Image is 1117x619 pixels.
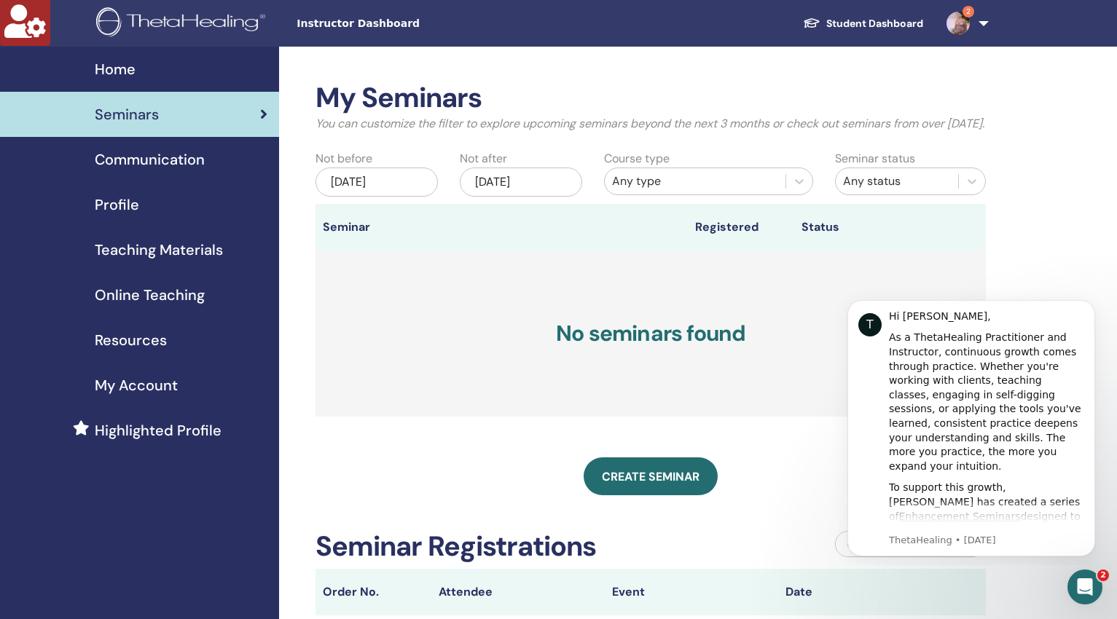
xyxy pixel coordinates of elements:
[431,569,605,615] th: Attendee
[1097,569,1109,581] span: 2
[460,167,582,197] div: [DATE]
[602,469,699,484] span: Create seminar
[315,115,986,133] p: You can customize the filter to explore upcoming seminars beyond the next 3 months or check out s...
[826,287,1117,565] iframe: Intercom notifications message
[584,457,718,495] a: Create seminar
[315,167,438,197] div: [DATE]
[315,204,422,251] th: Seminar
[95,194,139,216] span: Profile
[688,204,794,251] th: Registered
[95,149,205,170] span: Communication
[63,247,259,260] p: Message from ThetaHealing, sent 1w ago
[96,7,270,40] img: logo.png
[835,150,915,167] label: Seminar status
[315,150,372,167] label: Not before
[315,569,431,615] th: Order No.
[803,17,820,29] img: graduation-cap-white.svg
[604,150,670,167] label: Course type
[95,58,136,80] span: Home
[95,239,223,261] span: Teaching Materials
[315,82,986,115] h2: My Seminars
[791,10,935,37] a: Student Dashboard
[778,569,952,615] th: Date
[63,194,259,351] div: To support this growth, [PERSON_NAME] has created a series of designed to help you refine your kn...
[315,530,596,564] h2: Seminar Registrations
[946,12,970,35] img: default.jpg
[1067,569,1102,604] iframe: Intercom live chat
[963,6,974,17] span: 2
[794,204,954,251] th: Status
[95,103,159,125] span: Seminars
[95,419,222,441] span: Highlighted Profile
[315,251,986,417] h3: No seminars found
[95,374,178,396] span: My Account
[74,224,195,235] a: Enhancement Seminars
[605,569,778,615] th: Event
[95,284,205,306] span: Online Teaching
[843,173,951,190] div: Any status
[95,329,167,351] span: Resources
[297,16,515,31] span: Instructor Dashboard
[612,173,778,190] div: Any type
[460,150,507,167] label: Not after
